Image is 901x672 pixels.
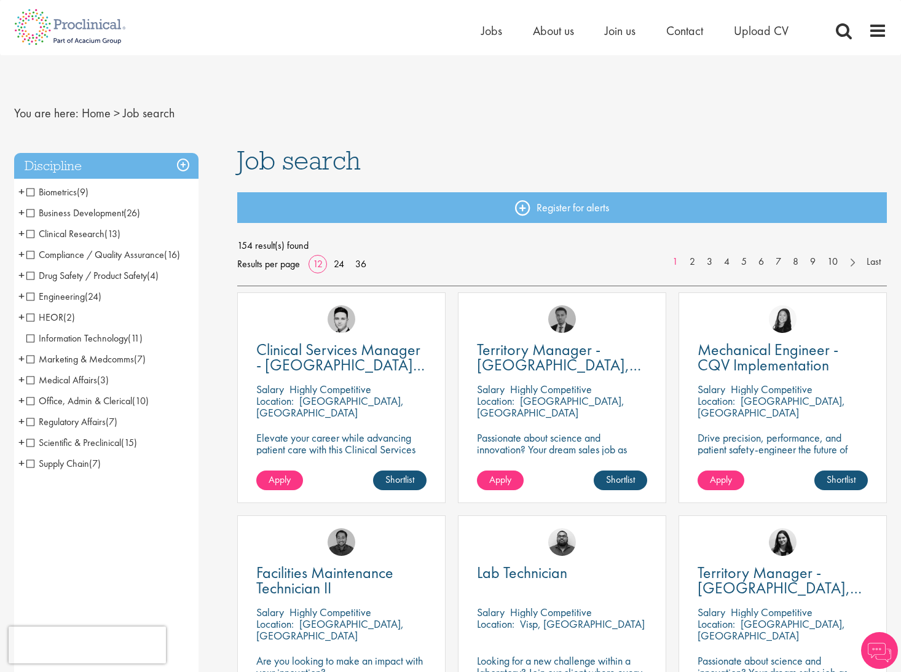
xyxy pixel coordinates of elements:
a: Mechanical Engineer - CQV Implementation [698,342,868,373]
a: 24 [329,257,348,270]
a: Shortlist [373,471,427,490]
a: 12 [309,257,327,270]
span: + [18,308,25,326]
a: Mike Raletz [328,528,355,556]
span: Medical Affairs [26,373,97,386]
span: Supply Chain [26,457,89,470]
a: 8 [787,255,805,269]
span: Clinical Research [26,227,104,240]
span: Territory Manager - [GEOGRAPHIC_DATA], [GEOGRAPHIC_DATA] [477,339,641,391]
a: 1 [666,255,684,269]
p: Visp, [GEOGRAPHIC_DATA] [520,617,645,631]
span: + [18,454,25,472]
a: Numhom Sudsok [769,305,797,333]
span: (7) [106,415,117,428]
iframe: reCAPTCHA [9,627,166,663]
span: Scientific & Preclinical [26,436,121,449]
a: Contact [666,23,703,39]
span: Information Technology [26,332,128,345]
span: Mechanical Engineer - CQV Implementation [698,339,838,375]
a: Last [860,255,887,269]
span: Marketing & Medcomms [26,353,134,365]
h3: Discipline [14,153,199,179]
p: [GEOGRAPHIC_DATA], [GEOGRAPHIC_DATA] [698,617,845,643]
img: Chatbot [861,632,898,669]
span: (13) [104,227,120,240]
span: + [18,370,25,389]
a: About us [533,23,574,39]
span: Join us [605,23,635,39]
span: (26) [124,206,140,219]
p: Highly Competitive [289,382,371,396]
a: Apply [256,471,303,490]
a: 7 [769,255,787,269]
a: 3 [701,255,718,269]
p: Drive precision, performance, and patient safety-engineer the future of pharma with CQV excellence. [698,432,868,467]
p: Highly Competitive [510,605,592,619]
a: Upload CV [734,23,789,39]
img: Ashley Bennett [548,528,576,556]
span: (10) [132,394,149,407]
span: Information Technology [26,332,143,345]
span: + [18,433,25,451]
span: Facilities Maintenance Technician II [256,562,393,598]
a: 10 [821,255,844,269]
span: (15) [121,436,137,449]
a: 9 [804,255,822,269]
span: > [114,105,120,121]
span: Jobs [481,23,502,39]
span: Location: [698,394,735,408]
p: [GEOGRAPHIC_DATA], [GEOGRAPHIC_DATA] [256,394,404,420]
span: Salary [698,382,725,396]
a: 6 [752,255,770,269]
span: Office, Admin & Clerical [26,394,149,407]
span: Scientific & Preclinical [26,436,137,449]
span: Salary [698,605,725,619]
span: + [18,203,25,222]
span: Compliance / Quality Assurance [26,248,180,261]
span: Regulatory Affairs [26,415,117,428]
p: Highly Competitive [731,605,812,619]
p: Elevate your career while advancing patient care with this Clinical Services Manager position wit... [256,432,427,479]
p: [GEOGRAPHIC_DATA], [GEOGRAPHIC_DATA] [477,394,624,420]
span: Apply [489,473,511,486]
span: HEOR [26,311,63,324]
p: Highly Competitive [289,605,371,619]
span: Location: [477,394,514,408]
p: Passionate about science and innovation? Your dream sales job as Territory Manager awaits! [477,432,647,467]
a: 5 [735,255,753,269]
a: 4 [718,255,736,269]
span: Clinical Research [26,227,120,240]
span: Engineering [26,290,85,303]
span: + [18,350,25,368]
span: (16) [164,248,180,261]
span: + [18,266,25,284]
span: (3) [97,373,109,386]
span: + [18,287,25,305]
a: Clinical Services Manager - [GEOGRAPHIC_DATA], [GEOGRAPHIC_DATA] [256,342,427,373]
a: Facilities Maintenance Technician II [256,565,427,596]
a: 2 [683,255,701,269]
span: + [18,412,25,431]
span: Clinical Services Manager - [GEOGRAPHIC_DATA], [GEOGRAPHIC_DATA] [256,339,425,391]
span: 154 result(s) found [237,236,887,255]
a: Lab Technician [477,565,647,580]
span: (24) [85,290,101,303]
p: Highly Competitive [510,382,592,396]
span: HEOR [26,311,75,324]
p: [GEOGRAPHIC_DATA], [GEOGRAPHIC_DATA] [698,394,845,420]
span: (7) [89,457,101,470]
p: [GEOGRAPHIC_DATA], [GEOGRAPHIC_DATA] [256,617,404,643]
span: (11) [128,332,143,345]
span: Results per page [237,255,300,273]
a: Shortlist [594,471,647,490]
span: Drug Safety / Product Safety [26,269,147,282]
a: Shortlist [814,471,868,490]
span: Location: [477,617,514,631]
span: Location: [698,617,735,631]
span: Medical Affairs [26,373,109,386]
